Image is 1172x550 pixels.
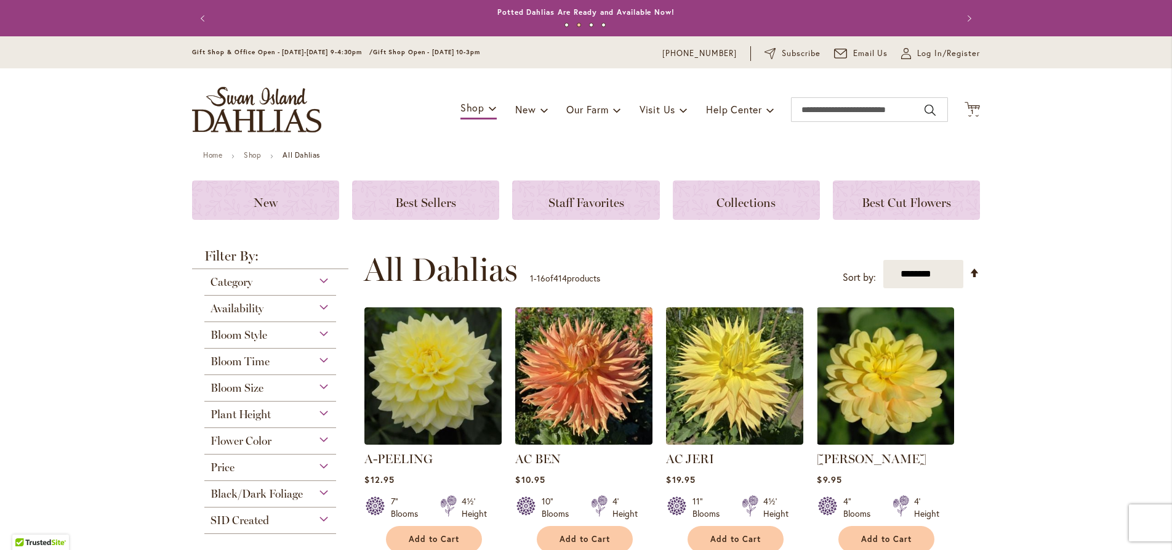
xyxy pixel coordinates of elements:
img: A-Peeling [364,307,502,445]
span: 1 [971,108,974,116]
button: 1 [965,102,980,118]
div: 7" Blooms [391,495,425,520]
div: 10" Blooms [542,495,576,520]
span: Gift Shop & Office Open - [DATE]-[DATE] 9-4:30pm / [192,48,373,56]
a: Shop [244,150,261,160]
span: $10.95 [515,474,545,485]
a: Log In/Register [901,47,980,60]
span: Best Sellers [395,195,456,210]
div: 4" Blooms [843,495,878,520]
span: Collections [716,195,776,210]
a: Collections [673,180,820,220]
div: 4' Height [612,495,638,520]
span: Bloom Size [211,381,263,395]
span: $12.95 [364,474,394,485]
span: Subscribe [782,47,821,60]
span: $19.95 [666,474,695,485]
span: Visit Us [640,103,675,116]
span: All Dahlias [364,251,518,288]
span: Staff Favorites [548,195,624,210]
span: Add to Cart [710,534,761,544]
a: A-Peeling [364,435,502,447]
span: Bloom Time [211,355,270,368]
span: 1 [530,272,534,284]
strong: All Dahlias [283,150,320,160]
span: New [515,103,536,116]
span: Bloom Style [211,328,267,342]
span: Black/Dark Foliage [211,487,303,501]
img: AC Jeri [666,307,803,445]
span: Log In/Register [917,47,980,60]
iframe: Launch Accessibility Center [9,506,44,541]
span: Email Us [853,47,888,60]
img: AC BEN [515,307,652,445]
strong: Filter By: [192,249,348,269]
button: 2 of 4 [577,23,581,27]
a: Best Sellers [352,180,499,220]
img: AHOY MATEY [817,307,954,445]
span: Our Farm [566,103,608,116]
a: store logo [192,87,321,132]
span: Flower Color [211,434,271,448]
span: SID Created [211,514,269,527]
a: AC BEN [515,451,561,466]
a: Home [203,150,222,160]
a: Potted Dahlias Are Ready and Available Now! [497,7,675,17]
a: AC JERI [666,451,714,466]
span: $9.95 [817,474,841,485]
span: Add to Cart [861,534,912,544]
div: 11" Blooms [692,495,727,520]
button: 4 of 4 [601,23,606,27]
a: New [192,180,339,220]
p: - of products [530,269,600,288]
label: Sort by: [843,266,876,289]
div: 4½' Height [462,495,487,520]
span: Best Cut Flowers [862,195,951,210]
span: Shop [460,101,484,114]
a: [PHONE_NUMBER] [662,47,737,60]
span: Add to Cart [560,534,610,544]
button: 1 of 4 [564,23,569,27]
a: Best Cut Flowers [833,180,980,220]
span: Category [211,275,252,289]
a: Staff Favorites [512,180,659,220]
span: Add to Cart [409,534,459,544]
a: [PERSON_NAME] [817,451,926,466]
span: Availability [211,302,263,315]
a: AC Jeri [666,435,803,447]
div: 4½' Height [763,495,789,520]
button: Next [955,6,980,31]
span: Help Center [706,103,762,116]
span: Plant Height [211,408,271,421]
button: Previous [192,6,217,31]
span: Gift Shop Open - [DATE] 10-3pm [373,48,480,56]
span: 16 [537,272,545,284]
a: Subscribe [765,47,821,60]
span: Price [211,461,235,474]
a: AC BEN [515,435,652,447]
span: 414 [553,272,567,284]
span: New [254,195,278,210]
button: 3 of 4 [589,23,593,27]
a: AHOY MATEY [817,435,954,447]
a: A-PEELING [364,451,433,466]
a: Email Us [834,47,888,60]
div: 4' Height [914,495,939,520]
